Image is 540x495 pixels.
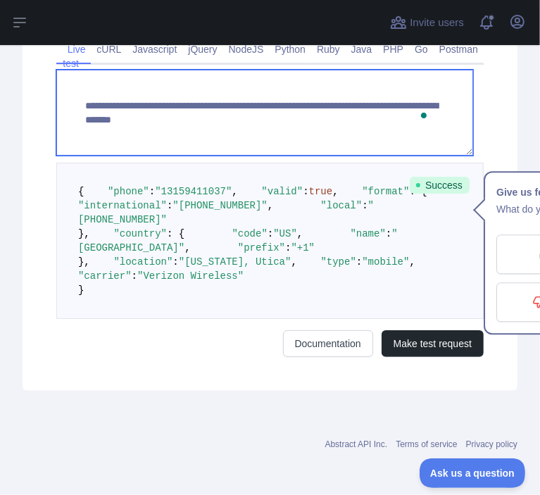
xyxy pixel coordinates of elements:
[332,186,338,197] span: ,
[155,186,232,197] span: "13159411037"
[167,228,184,239] span: : {
[78,256,90,268] span: },
[78,270,132,282] span: "carrier"
[320,200,362,211] span: "local"
[113,256,172,268] span: "location"
[137,270,244,282] span: "Verizon Wireless"
[62,38,86,75] a: Live test
[268,228,273,239] span: :
[261,186,303,197] span: "valid"
[78,200,167,211] span: "international"
[321,256,356,268] span: "type"
[291,242,315,253] span: "+1"
[78,284,84,296] span: }
[420,458,526,488] iframe: Toggle Customer Support
[78,186,84,197] span: {
[386,228,391,239] span: :
[172,256,178,268] span: :
[410,256,415,268] span: ,
[182,38,222,61] a: jQuery
[232,228,267,239] span: "code"
[108,186,149,197] span: "phone"
[362,200,368,211] span: :
[377,38,409,61] a: PHP
[113,228,167,239] span: "country"
[91,38,127,61] a: cURL
[362,186,409,197] span: "format"
[238,242,285,253] span: "prefix"
[346,38,378,61] a: Java
[410,177,470,194] span: Success
[303,186,308,197] span: :
[268,200,273,211] span: ,
[132,270,137,282] span: :
[382,330,484,357] button: Make test request
[127,38,182,61] a: Javascript
[179,256,291,268] span: "[US_STATE], Utica"
[56,70,473,156] textarea: To enrich screen reader interactions, please activate Accessibility in Grammarly extension settings
[269,38,311,61] a: Python
[362,256,409,268] span: "mobile"
[466,439,517,449] a: Privacy policy
[167,200,172,211] span: :
[387,11,467,34] button: Invite users
[283,330,373,357] a: Documentation
[232,186,237,197] span: ,
[410,15,464,31] span: Invite users
[149,186,155,197] span: :
[311,38,346,61] a: Ruby
[78,228,398,253] span: "[GEOGRAPHIC_DATA]"
[356,256,362,268] span: :
[291,256,296,268] span: ,
[351,228,386,239] span: "name"
[396,439,457,449] a: Terms of service
[434,38,484,61] a: Postman
[309,186,333,197] span: true
[78,228,90,239] span: },
[172,200,267,211] span: "[PHONE_NUMBER]"
[297,228,303,239] span: ,
[285,242,291,253] span: :
[78,200,374,225] span: "[PHONE_NUMBER]"
[410,186,427,197] span: : {
[409,38,434,61] a: Go
[184,242,190,253] span: ,
[223,38,270,61] a: NodeJS
[273,228,297,239] span: "US"
[325,439,388,449] a: Abstract API Inc.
